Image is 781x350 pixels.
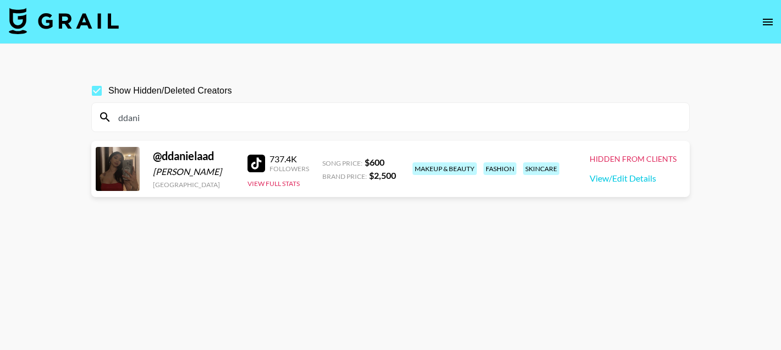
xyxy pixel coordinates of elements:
div: fashion [483,162,516,175]
div: Followers [269,165,309,173]
button: View Full Stats [248,179,300,188]
span: Brand Price: [322,172,367,181]
div: [GEOGRAPHIC_DATA] [153,181,234,189]
div: makeup & beauty [413,162,477,175]
span: Show Hidden/Deleted Creators [108,84,232,97]
strong: $ 600 [365,157,384,167]
div: Hidden from Clients [590,154,676,164]
div: @ ddanielaad [153,149,234,163]
button: open drawer [757,11,779,33]
input: Search by User Name [112,108,683,126]
strong: $ 2,500 [369,170,396,181]
a: View/Edit Details [590,173,676,184]
div: [PERSON_NAME] [153,166,234,177]
div: skincare [523,162,559,175]
span: Song Price: [322,159,362,167]
div: 737.4K [269,154,309,165]
img: Grail Talent [9,8,119,34]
